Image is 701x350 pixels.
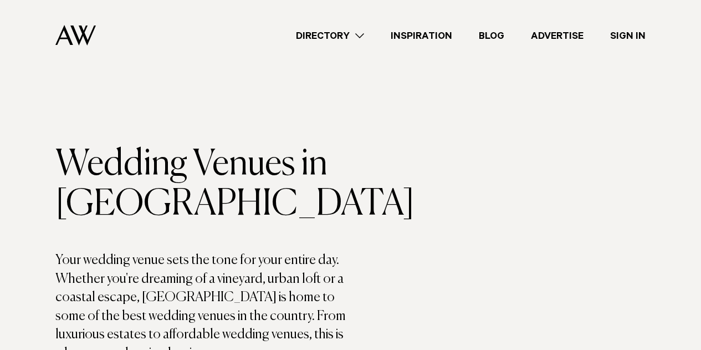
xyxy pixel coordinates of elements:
[377,28,465,43] a: Inspiration
[55,145,351,225] h1: Wedding Venues in [GEOGRAPHIC_DATA]
[283,28,377,43] a: Directory
[597,28,659,43] a: Sign In
[55,25,96,45] img: Auckland Weddings Logo
[518,28,597,43] a: Advertise
[465,28,518,43] a: Blog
